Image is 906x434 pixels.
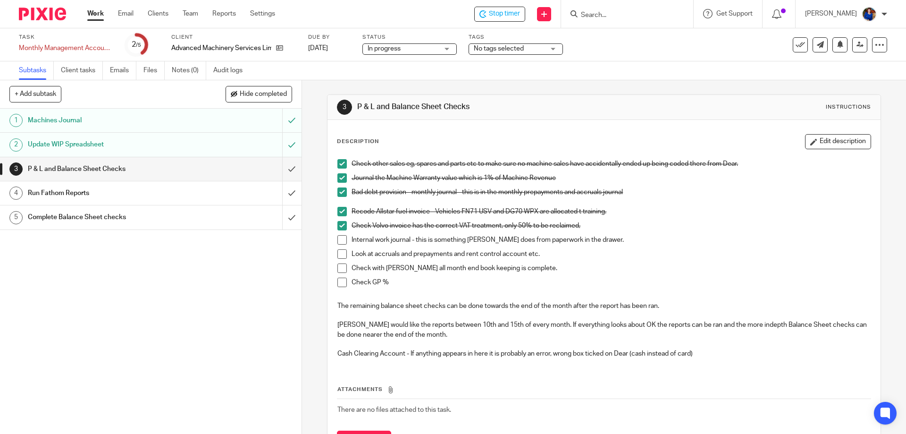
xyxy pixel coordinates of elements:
div: 2 [132,39,141,50]
span: There are no files attached to this task. [337,407,451,413]
span: No tags selected [474,45,524,52]
p: Advanced Machinery Services Limited [171,43,271,53]
label: Tags [469,34,563,41]
div: 1 [9,114,23,127]
p: [PERSON_NAME] [805,9,857,18]
p: Description [337,138,379,145]
button: Hide completed [226,86,292,102]
label: Task [19,34,113,41]
a: Emails [110,61,136,80]
a: Notes (0) [172,61,206,80]
a: Files [143,61,165,80]
h1: Machines Journal [28,113,191,128]
p: The remaining balance sheet checks can be done towards the end of the month after the report has ... [337,301,870,311]
div: 5 [9,211,23,224]
img: Pixie [19,8,66,20]
h1: P & L and Balance Sheet Checks [28,162,191,176]
p: Check with [PERSON_NAME] all month end book keeping is complete. [352,264,870,273]
div: Monthly Management Accounts - Advanced Machinery [19,43,113,53]
button: Edit description [805,134,871,149]
span: Stop timer [489,9,520,19]
p: Internal work journal - this is something [PERSON_NAME] does from paperwork in the drawer. [352,235,870,245]
a: Team [183,9,198,18]
p: Cash Clearing Account - If anything appears in here it is probably an error, wrong box ticked on ... [337,349,870,358]
div: 3 [9,162,23,176]
p: Look at accruals and prepayments and rent control account etc. [352,249,870,259]
label: Status [362,34,457,41]
span: [DATE] [308,45,328,51]
span: In progress [368,45,401,52]
div: 4 [9,187,23,200]
span: Attachments [337,387,383,392]
a: Email [118,9,134,18]
div: Instructions [826,103,871,111]
p: Check Volvo invoice has the correct VAT treatment, only 50% to be reclaimed, [352,221,870,230]
a: Work [87,9,104,18]
input: Search [580,11,665,20]
p: Bad debt provision - monthly journal - this is in the monthly prepayments and accruals journal [352,187,870,197]
div: 2 [9,138,23,152]
span: Get Support [716,10,753,17]
button: + Add subtask [9,86,61,102]
h1: Update WIP Spreadsheet [28,137,191,152]
a: Client tasks [61,61,103,80]
label: Due by [308,34,351,41]
label: Client [171,34,296,41]
small: /5 [136,43,141,48]
div: Advanced Machinery Services Limited - Monthly Management Accounts - Advanced Machinery [474,7,525,22]
p: Check other sales eg, spares and parts etc to make sure no machine sales have accidentally ended ... [352,159,870,169]
h1: Run Fathom Reports [28,186,191,200]
p: Check GP % [352,278,870,287]
a: Reports [212,9,236,18]
a: Settings [250,9,275,18]
h1: P & L and Balance Sheet Checks [357,102,624,112]
img: Nicole.jpeg [862,7,877,22]
p: [PERSON_NAME] would like the reports between 10th and 15th of every month. If everything looks ab... [337,320,870,340]
p: Recode Allstar fuel invoice - Vehicles FN71 USV and DG70 WPX are allocated t training. [352,207,870,216]
div: 3 [337,100,352,115]
h1: Complete Balance Sheet checks [28,210,191,224]
span: Hide completed [240,91,287,98]
a: Subtasks [19,61,54,80]
p: Journal the Machine Warranty value which is 1% of Machine Revenue [352,173,870,183]
a: Clients [148,9,168,18]
a: Audit logs [213,61,250,80]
